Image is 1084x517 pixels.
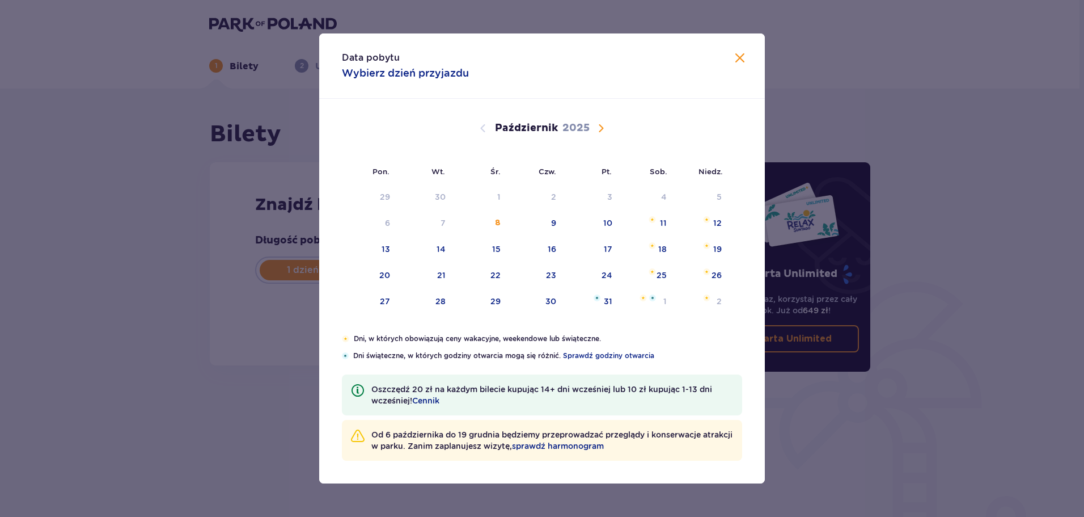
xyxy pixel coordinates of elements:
small: Niedz. [698,167,723,176]
p: Data pobytu [342,52,400,64]
td: niedziela, 2 listopada 2025 [675,289,730,314]
small: Czw. [539,167,556,176]
div: 22 [490,270,501,281]
td: Data niedostępna. piątek, 3 października 2025 [564,185,620,210]
td: Data niedostępna. poniedziałek, 29 września 2025 [342,185,398,210]
div: 10 [603,217,612,229]
td: niedziela, 19 października 2025 [675,237,730,262]
div: 31 [604,296,612,307]
a: sprawdź harmonogram [512,440,604,452]
div: 27 [380,296,390,307]
td: wtorek, 21 października 2025 [398,263,454,288]
div: 28 [435,296,446,307]
div: 5 [717,191,722,203]
p: 2025 [562,121,590,135]
div: 3 [607,191,612,203]
img: Pomarańczowa gwiazdka [640,295,647,301]
td: środa, 15 października 2025 [454,237,509,262]
div: 30 [435,191,446,203]
div: 16 [548,243,556,255]
img: Pomarańczowa gwiazdka [703,242,710,249]
img: Niebieska gwiazdka [594,295,600,301]
div: 20 [379,270,390,281]
small: Sob. [650,167,667,176]
td: Data niedostępna. poniedziałek, 6 października 2025 [342,211,398,236]
div: 2 [551,191,556,203]
img: Niebieska gwiazdka [342,352,349,359]
img: Pomarańczowa gwiazdka [703,268,710,275]
td: Data niedostępna. wtorek, 30 września 2025 [398,185,454,210]
button: Następny miesiąc [594,121,608,135]
img: Niebieska gwiazdka [649,295,656,301]
small: Pt. [602,167,612,176]
td: wtorek, 28 października 2025 [398,289,454,314]
div: 15 [492,243,501,255]
a: Sprawdź godziny otwarcia [563,351,654,361]
td: Data niedostępna. niedziela, 5 października 2025 [675,185,730,210]
div: 8 [495,217,501,229]
td: niedziela, 12 października 2025 [675,211,730,236]
img: Pomarańczowa gwiazdka [649,268,656,275]
td: Data niedostępna. sobota, 4 października 2025 [620,185,675,210]
td: czwartek, 30 października 2025 [509,289,565,314]
td: piątek, 10 października 2025 [564,211,620,236]
td: poniedziałek, 20 października 2025 [342,263,398,288]
td: Data niedostępna. środa, 1 października 2025 [454,185,509,210]
a: Cennik [412,395,439,406]
img: Pomarańczowa gwiazdka [649,242,656,249]
td: sobota, 11 października 2025 [620,211,675,236]
td: piątek, 31 października 2025 [564,289,620,314]
small: Śr. [490,167,501,176]
td: poniedziałek, 27 października 2025 [342,289,398,314]
div: 4 [661,191,667,203]
small: Wt. [431,167,445,176]
p: Październik [495,121,558,135]
td: sobota, 25 października 2025 [620,263,675,288]
img: Pomarańczowa gwiazdka [342,335,349,342]
td: piątek, 24 października 2025 [564,263,620,288]
div: 1 [663,296,667,307]
div: 1 [497,191,501,203]
div: 21 [437,270,446,281]
p: Dni świąteczne, w których godziny otwarcia mogą się różnić. [353,351,742,361]
p: Od 6 października do 19 grudnia będziemy przeprowadzać przeglądy i konserwacje atrakcji w parku. ... [371,429,733,452]
td: środa, 29 października 2025 [454,289,509,314]
div: 29 [380,191,390,203]
div: 11 [660,217,667,229]
td: Data niedostępna. wtorek, 7 października 2025 [398,211,454,236]
td: czwartek, 9 października 2025 [509,211,565,236]
p: Wybierz dzień przyjazdu [342,66,469,80]
td: piątek, 17 października 2025 [564,237,620,262]
td: czwartek, 23 października 2025 [509,263,565,288]
button: Zamknij [733,52,747,66]
td: wtorek, 14 października 2025 [398,237,454,262]
td: czwartek, 16 października 2025 [509,237,565,262]
td: środa, 22 października 2025 [454,263,509,288]
img: Pomarańczowa gwiazdka [649,216,656,223]
div: 19 [713,243,722,255]
div: 12 [713,217,722,229]
td: środa, 8 października 2025 [454,211,509,236]
td: niedziela, 26 października 2025 [675,263,730,288]
div: 2 [717,296,722,307]
img: Pomarańczowa gwiazdka [703,216,710,223]
div: 23 [546,270,556,281]
div: 30 [545,296,556,307]
div: 18 [658,243,667,255]
small: Pon. [372,167,389,176]
td: sobota, 1 listopada 2025 [620,289,675,314]
p: Oszczędź 20 zł na każdym bilecie kupując 14+ dni wcześniej lub 10 zł kupując 1-13 dni wcześniej! [371,384,733,406]
div: 29 [490,296,501,307]
div: 17 [604,243,612,255]
div: 25 [657,270,667,281]
div: 9 [551,217,556,229]
td: sobota, 18 października 2025 [620,237,675,262]
div: 14 [437,243,446,255]
td: poniedziałek, 13 października 2025 [342,237,398,262]
button: Poprzedni miesiąc [476,121,490,135]
div: 6 [385,217,390,229]
div: 7 [441,217,446,229]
